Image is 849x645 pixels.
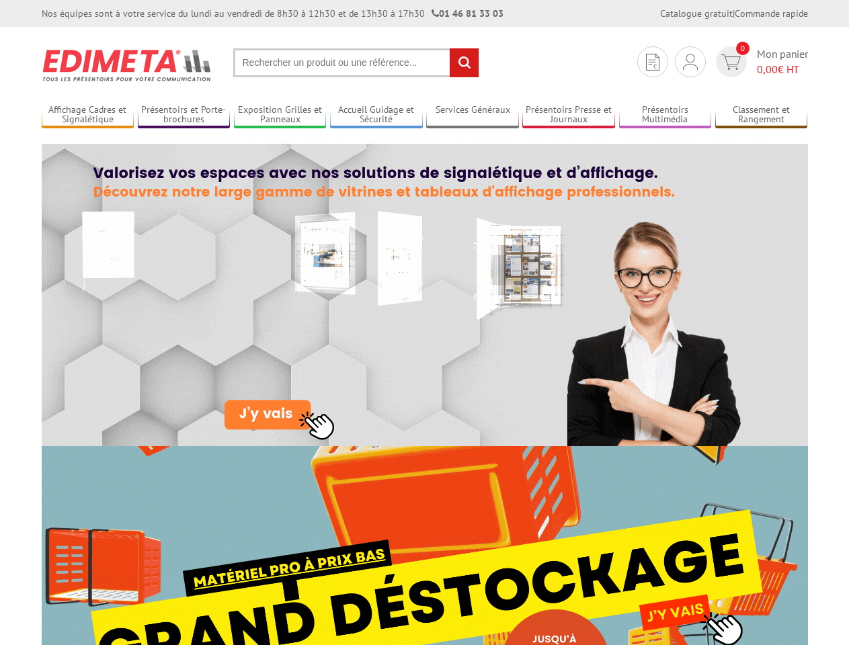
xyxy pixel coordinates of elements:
[619,104,712,126] a: Présentoirs Multimédia
[660,7,808,20] div: |
[683,54,698,70] img: devis rapide
[233,48,479,77] input: Rechercher un produit ou une référence...
[757,62,778,76] span: 0,00
[715,104,808,126] a: Classement et Rangement
[721,54,741,70] img: devis rapide
[735,7,808,19] a: Commande rapide
[646,54,659,71] img: devis rapide
[42,104,134,126] a: Affichage Cadres et Signalétique
[138,104,231,126] a: Présentoirs et Porte-brochures
[713,46,808,77] a: devis rapide 0 Mon panier 0,00€ HT
[330,104,423,126] a: Accueil Guidage et Sécurité
[757,46,808,77] span: Mon panier
[450,48,479,77] input: rechercher
[522,104,615,126] a: Présentoirs Presse et Journaux
[736,42,750,55] span: 0
[432,7,503,19] strong: 01 46 81 33 03
[660,7,733,19] a: Catalogue gratuit
[426,104,519,126] a: Services Généraux
[42,40,213,90] img: Présentoir, panneau, stand - Edimeta - PLV, affichage, mobilier bureau, entreprise
[757,62,808,77] span: € HT
[234,104,327,126] a: Exposition Grilles et Panneaux
[42,7,503,20] div: Nos équipes sont à votre service du lundi au vendredi de 8h30 à 12h30 et de 13h30 à 17h30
